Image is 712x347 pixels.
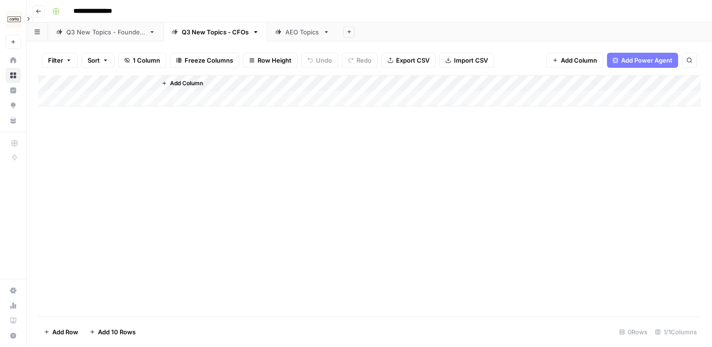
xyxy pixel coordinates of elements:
a: Insights [6,83,21,98]
a: Settings [6,283,21,298]
button: Add Column [158,77,207,89]
span: Undo [316,56,332,65]
button: Undo [301,53,338,68]
button: Workspace: Carta [6,8,21,31]
button: Add Row [38,324,84,339]
span: Freeze Columns [185,56,233,65]
a: Your Data [6,113,21,128]
span: Add 10 Rows [98,327,136,337]
span: Add Power Agent [621,56,672,65]
a: Usage [6,298,21,313]
a: AEO Topics [267,23,338,41]
span: Sort [88,56,100,65]
button: Import CSV [439,53,494,68]
span: Add Column [561,56,597,65]
button: Help + Support [6,328,21,343]
a: Learning Hub [6,313,21,328]
button: Row Height [243,53,298,68]
span: Import CSV [454,56,488,65]
img: Carta Logo [6,11,23,28]
button: Add Column [546,53,603,68]
button: 1 Column [118,53,166,68]
div: Q3 New Topics - CFOs [182,27,249,37]
button: Add Power Agent [607,53,678,68]
button: Redo [342,53,378,68]
button: Sort [81,53,114,68]
span: Row Height [258,56,291,65]
span: Filter [48,56,63,65]
a: Opportunities [6,98,21,113]
div: 0 Rows [615,324,651,339]
span: Add Row [52,327,78,337]
button: Filter [42,53,78,68]
a: Browse [6,68,21,83]
span: 1 Column [133,56,160,65]
span: Add Column [170,79,203,88]
a: Q3 New Topics - CFOs [163,23,267,41]
button: Add 10 Rows [84,324,141,339]
span: Export CSV [396,56,429,65]
span: Redo [356,56,372,65]
div: 1/1 Columns [651,324,701,339]
div: Q3 New Topics - Founders [66,27,145,37]
div: AEO Topics [285,27,319,37]
a: Home [6,53,21,68]
button: Freeze Columns [170,53,239,68]
a: Q3 New Topics - Founders [48,23,163,41]
button: Export CSV [381,53,436,68]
